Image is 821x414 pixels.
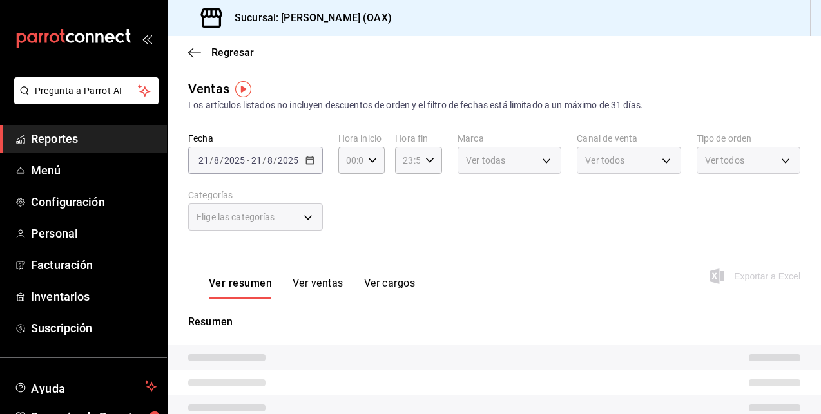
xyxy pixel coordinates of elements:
[251,155,262,165] input: --
[188,134,323,143] label: Fecha
[705,154,744,167] span: Ver todos
[277,155,299,165] input: ----
[247,155,249,165] span: -
[273,155,277,165] span: /
[198,155,209,165] input: --
[395,134,442,143] label: Hora fin
[188,191,323,200] label: Categorías
[209,277,415,299] div: navigation tabs
[235,81,251,97] img: Tooltip marker
[197,211,275,223] span: Elige las categorías
[338,134,385,143] label: Hora inicio
[293,277,343,299] button: Ver ventas
[31,319,157,337] span: Suscripción
[188,79,229,99] div: Ventas
[142,33,152,44] button: open_drawer_menu
[209,277,272,299] button: Ver resumen
[224,10,392,26] h3: Sucursal: [PERSON_NAME] (OAX)
[577,134,681,143] label: Canal de venta
[9,93,159,107] a: Pregunta a Parrot AI
[364,277,416,299] button: Ver cargos
[31,288,157,305] span: Inventarios
[220,155,224,165] span: /
[31,225,157,242] span: Personal
[31,193,157,211] span: Configuración
[35,84,139,98] span: Pregunta a Parrot AI
[267,155,273,165] input: --
[188,99,800,112] div: Los artículos listados no incluyen descuentos de orden y el filtro de fechas está limitado a un m...
[262,155,266,165] span: /
[31,379,140,394] span: Ayuda
[188,46,254,59] button: Regresar
[585,154,624,167] span: Ver todos
[697,134,800,143] label: Tipo de orden
[466,154,505,167] span: Ver todas
[31,162,157,179] span: Menú
[213,155,220,165] input: --
[209,155,213,165] span: /
[211,46,254,59] span: Regresar
[458,134,561,143] label: Marca
[224,155,246,165] input: ----
[188,314,800,330] p: Resumen
[31,130,157,147] span: Reportes
[14,77,159,104] button: Pregunta a Parrot AI
[31,256,157,274] span: Facturación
